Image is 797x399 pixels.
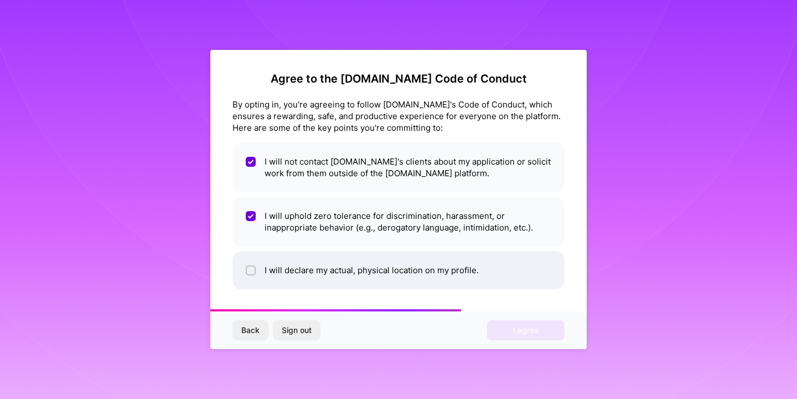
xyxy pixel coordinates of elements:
button: Sign out [273,320,320,340]
button: Back [232,320,268,340]
li: I will uphold zero tolerance for discrimination, harassment, or inappropriate behavior (e.g., der... [232,197,565,247]
h2: Agree to the [DOMAIN_NAME] Code of Conduct [232,72,565,85]
li: I will not contact [DOMAIN_NAME]'s clients about my application or solicit work from them outside... [232,142,565,192]
div: By opting in, you're agreeing to follow [DOMAIN_NAME]'s Code of Conduct, which ensures a rewardin... [232,99,565,134]
li: I will declare my actual, physical location on my profile. [232,251,565,289]
span: Sign out [282,325,312,336]
span: Back [241,325,260,336]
